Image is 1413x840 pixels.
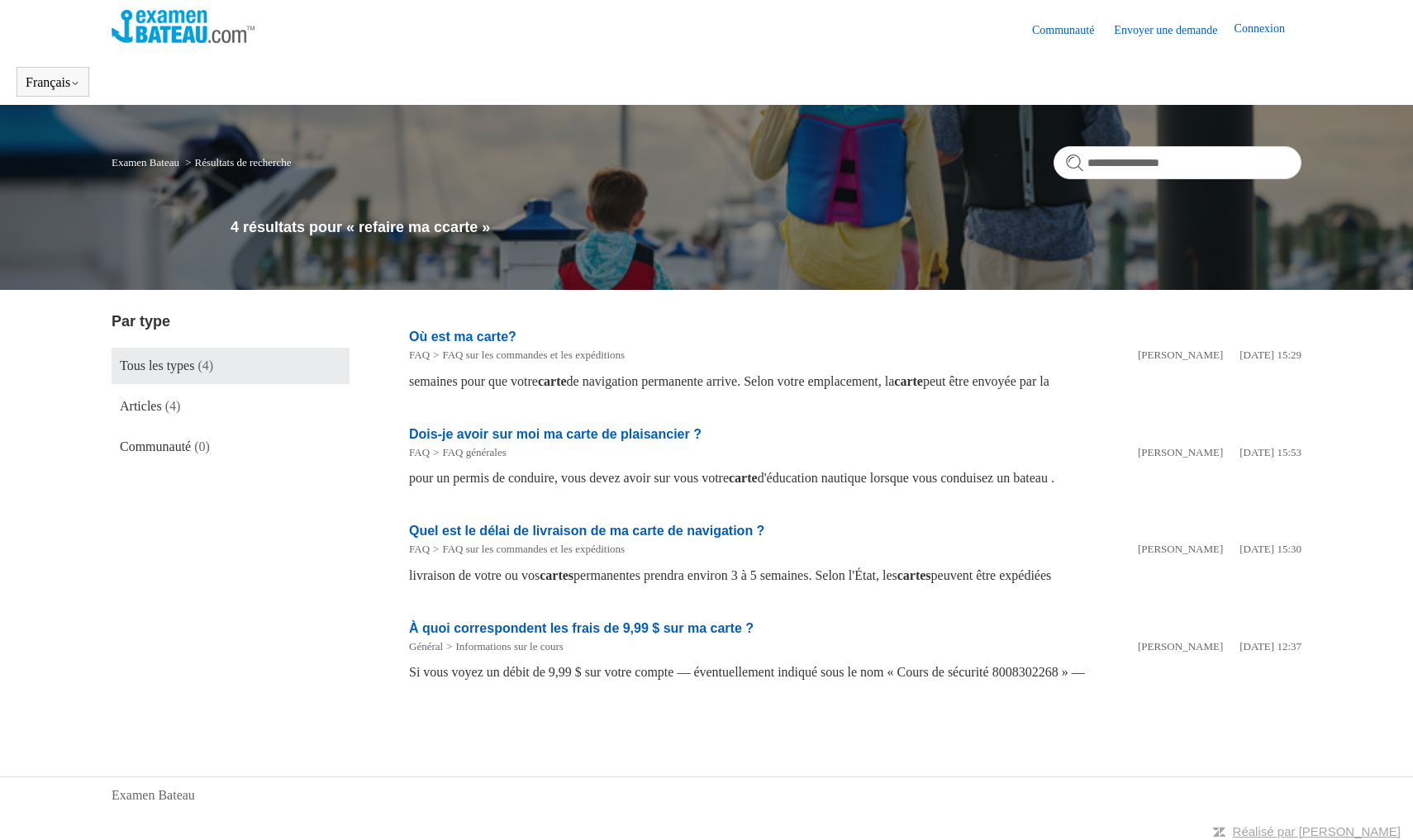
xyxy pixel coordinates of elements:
[442,349,625,361] a: FAQ sur les commandes et les expéditions
[1239,640,1301,653] time: 07/05/2025 12:37
[1239,446,1301,458] time: 07/05/2025 15:53
[120,358,194,373] span: Tous les types
[1138,444,1223,461] li: [PERSON_NAME]
[231,216,1301,239] h1: 4 résultats pour « refaire ma ccarte »
[409,468,1301,488] div: pour un permis de conduire, vous devez avoir sur vous votre d'éducation nautique lorsque vous con...
[538,374,567,388] em: carte
[442,543,625,555] a: FAQ sur les commandes et les expéditions
[112,785,195,805] a: Examen Bateau
[894,374,923,388] em: carte
[430,444,507,461] li: FAQ générales
[409,427,702,441] a: Dois-je avoir sur moi ma carte de plaisancier ?
[409,347,430,363] li: FAQ
[1114,21,1234,39] a: Envoyer une demande
[443,638,564,655] li: Informations sur le cours
[430,347,625,363] li: FAQ sur les commandes et les expéditions
[1032,21,1111,39] a: Communauté
[409,372,1301,392] div: semaines pour que votre de navigation permanente arrive. Selon votre emplacement, la peut être en...
[442,446,506,458] a: FAQ générales
[26,75,80,90] button: Français
[120,399,162,413] span: Articles
[112,156,182,168] li: Examen Bateau
[194,439,210,453] span: (0)
[197,358,213,373] span: (4)
[1239,349,1301,361] time: 07/05/2025 15:29
[409,566,1301,586] div: livraison de votre ou vos permanentes prendra environ 3 à 5 semaines. Selon l'État, les peuvent ê...
[165,399,181,413] span: (4)
[729,471,758,485] em: carte
[112,156,179,168] a: Examen Bateau
[1233,824,1401,838] a: Réalisé par [PERSON_NAME]
[409,662,1301,682] div: Si vous voyez un débit de 9,99 $ sur votre compte — éventuellement indiqué sous le nom « Cours de...
[1138,347,1223,363] li: [PERSON_NAME]
[409,330,516,344] a: Où est ma carte?
[409,638,443,655] li: Général
[409,444,430,461] li: FAQ
[112,311,350,333] h3: Par type
[1054,146,1301,179] input: Rechercher
[430,541,625,558] li: FAQ sur les commandes et les expéditions
[1235,20,1301,40] a: Connexion
[409,524,764,538] a: Quel est le délai de livraison de ma carte de navigation ?
[455,640,563,653] a: Informations sur le cours
[409,621,754,635] a: À quoi correspondent les frais de 9,99 $ sur ma carte ?
[540,568,573,582] em: cartes
[112,429,350,465] a: Communauté (0)
[409,543,430,555] a: FAQ
[409,541,430,558] li: FAQ
[409,446,430,458] a: FAQ
[1138,541,1223,558] li: [PERSON_NAME]
[112,10,255,43] img: Page d’accueil du Centre d’aide Examen Bateau
[112,388,350,425] a: Articles (4)
[409,349,430,361] a: FAQ
[897,568,931,582] em: cartes
[182,156,291,168] li: Résultats de recherche
[1239,543,1301,555] time: 07/05/2025 15:30
[1138,638,1223,655] li: [PERSON_NAME]
[120,439,191,453] span: Communauté
[409,640,443,653] a: Général
[112,348,350,384] a: Tous les types (4)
